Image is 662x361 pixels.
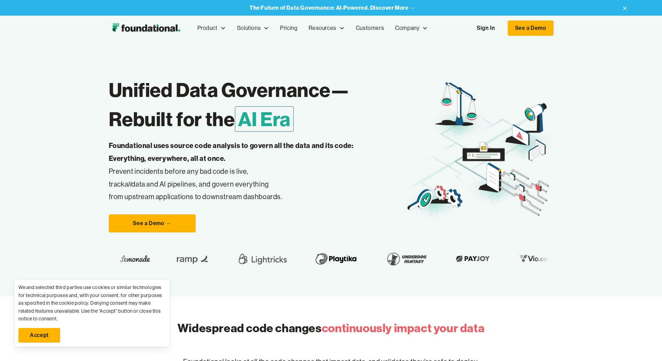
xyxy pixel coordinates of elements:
[18,284,166,322] div: We and selected third parties use cookies or similar technologies for technical purposes and, wit...
[219,249,271,269] img: Lightricks
[390,17,433,40] div: Company
[18,328,60,343] a: Accept
[508,20,554,36] a: See a Demo
[237,24,261,33] div: Solutions
[294,249,343,269] img: Playtika
[275,17,303,40] a: Pricing
[109,21,183,35] img: Foundational Logo
[192,17,231,40] div: Product
[109,21,183,35] a: home
[178,320,484,336] h2: Widespread code changes
[125,180,132,188] em: all
[109,214,196,232] a: See a Demo →
[322,321,484,335] span: continuously impact your data
[350,17,390,40] a: Customers
[627,328,662,361] iframe: Chat Widget
[109,141,354,163] strong: Foundational uses source code analysis to govern all the data and its code: Everything, everywher...
[395,24,419,33] div: Company
[102,253,132,264] img: Lemonade
[498,253,539,264] img: Vio.com
[250,5,415,11] a: The Future of Data Governance: AI-Powered. Discover More →
[303,17,350,40] div: Resources
[197,24,218,33] div: Product
[235,106,294,132] span: AI Era
[109,139,376,203] p: Prevent incidents before any bad code is live, track data and AI pipelines, and govern everything...
[250,4,415,11] strong: The Future of Data Governance: AI-Powered. Discover More →
[435,253,476,264] img: Payjoy
[470,21,502,35] a: Sign In
[231,17,275,40] div: Solutions
[155,249,196,269] img: Ramp
[366,249,413,269] img: Underdog Fantasy
[309,24,336,33] div: Resources
[109,75,405,134] h1: Unified Data Governance— Rebuilt for the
